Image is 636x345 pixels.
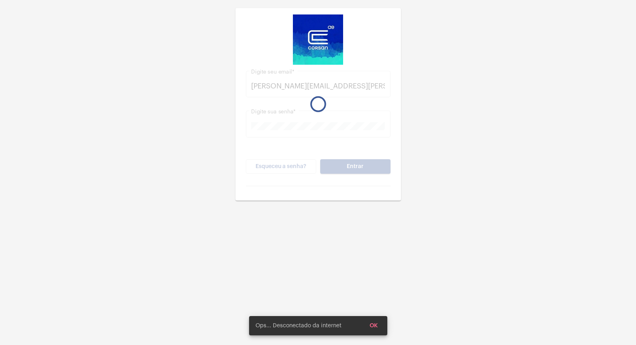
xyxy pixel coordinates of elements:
[293,14,343,65] img: d4669ae0-8c07-2337-4f67-34b0df7f5ae4.jpeg
[370,323,378,329] span: OK
[347,164,364,169] span: Entrar
[256,164,306,169] span: Esqueceu a senha?
[363,318,384,333] button: OK
[251,82,385,90] input: Digite seu email
[246,159,316,174] button: Esqueceu a senha?
[320,159,391,174] button: Entrar
[256,322,342,330] span: Ops... Desconectado da internet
